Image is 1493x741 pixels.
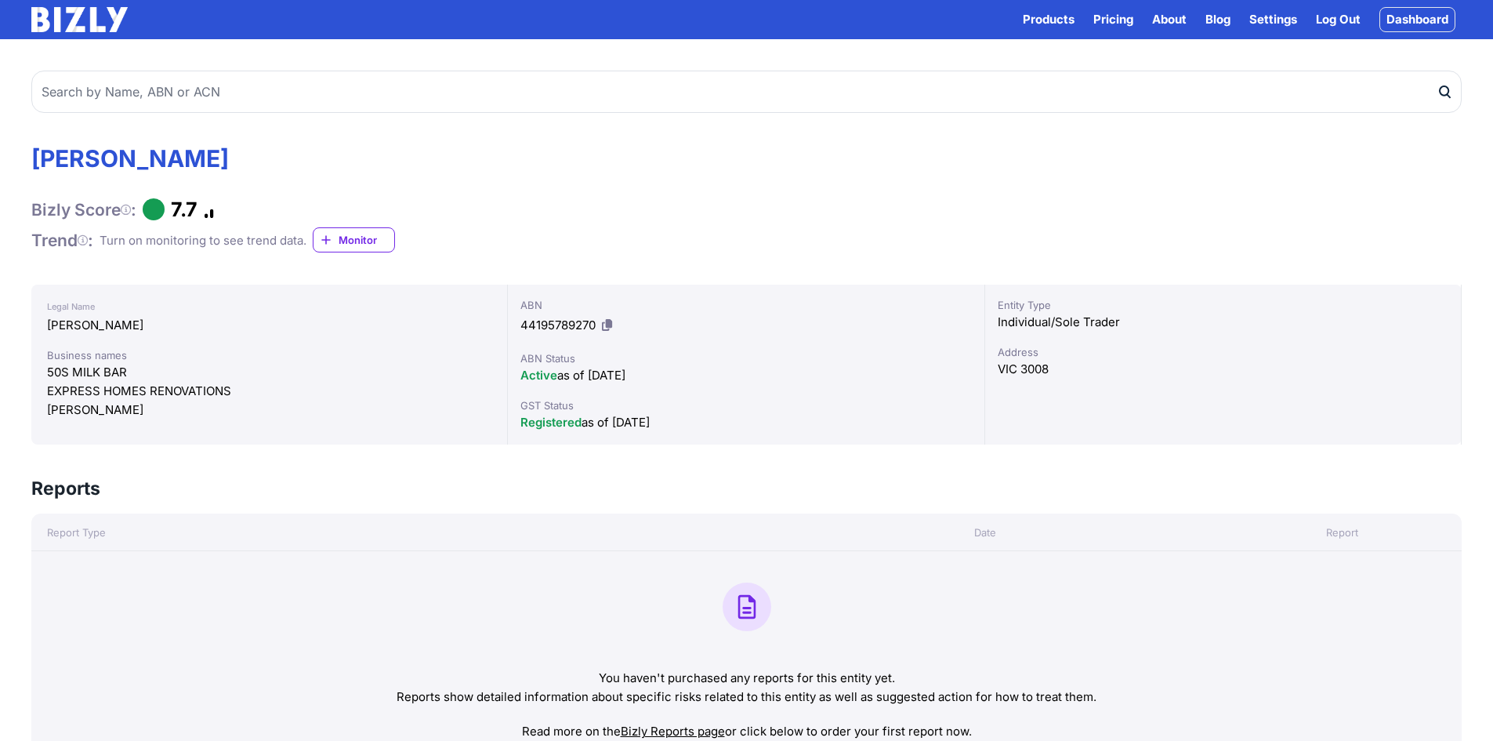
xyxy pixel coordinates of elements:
div: ABN Status [520,351,971,366]
p: Reports show detailed information about specific risks related to this entity as well as suggeste... [44,688,1449,706]
div: VIC 3008 [998,360,1448,379]
div: as of [DATE] [520,413,971,432]
h1: 7.7 [171,198,197,221]
a: Dashboard [1379,7,1455,32]
div: EXPRESS HOMES RENOVATIONS [47,382,491,401]
a: Blog [1205,10,1230,29]
div: GST Status [520,398,971,413]
div: [PERSON_NAME] [47,401,491,420]
div: [PERSON_NAME] [47,316,491,335]
p: You haven't purchased any reports for this entity yet. [44,669,1449,688]
div: Date [747,525,1223,540]
div: as of [DATE] [520,366,971,385]
div: Entity Type [998,297,1448,313]
a: Log Out [1316,10,1361,29]
a: About [1152,10,1187,29]
div: ABN [520,297,971,313]
input: Search by Name, ABN or ACN [31,71,1462,113]
h1: [PERSON_NAME] [31,144,395,173]
div: Turn on monitoring to see trend data. [100,231,306,250]
span: Active [520,368,557,383]
div: Individual/Sole Trader [998,313,1448,332]
div: Legal Name [47,297,491,316]
div: 50S MILK BAR [47,363,491,382]
button: Products [1023,10,1074,29]
div: Business names [47,347,491,363]
a: Settings [1249,10,1297,29]
a: Monitor [313,227,395,252]
span: Monitor [339,232,394,248]
div: Report [1223,525,1462,540]
a: Pricing [1093,10,1133,29]
span: Registered [520,415,582,430]
span: 44195789270 [520,318,596,332]
p: Read more on the or click below to order your first report now. [44,722,1449,741]
a: Bizly Reports page [621,724,725,739]
h3: Reports [31,476,100,501]
div: Report Type [31,525,747,540]
h1: Trend : [31,230,93,251]
h1: Bizly Score : [31,199,136,220]
div: Address [998,344,1448,360]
